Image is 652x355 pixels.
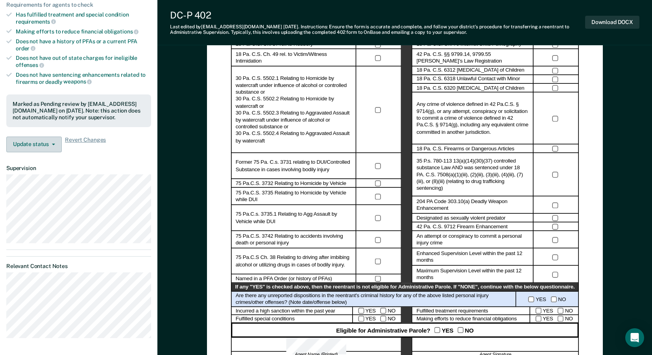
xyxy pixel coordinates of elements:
label: 42 Pa. C.S. 9712 Firearm Enhancement [416,223,507,230]
label: 18 Pa. C.S. Ch. 49 rel. to Victim/Witness Intimidation [236,51,352,65]
label: 30 Pa. C.S. 5502.1 Relating to Homicide by watercraft under influence of alcohol or controlled su... [236,75,352,144]
div: YES NO [530,307,579,315]
label: 75 Pa.C.S. 3742 Relating to accidents involving death or personal injury [236,233,352,247]
div: YES NO [516,291,579,307]
div: Incurred a high sanction within the past year [231,307,353,315]
label: Enhanced Supervision Level within the past 12 months [416,250,529,264]
label: Any crime of violence defined in 42 Pa.C.S. § 9714(g), or any attempt, conspiracy or solicitation... [416,101,529,136]
label: 18 Pa. C.S. Ch. 37 rel. to Robbery [236,41,313,48]
label: 75 Pa.C.S. 3735 Relating to Homicide by Vehicle while DUI [236,189,352,203]
button: Update status [6,137,62,152]
label: Named in a PFA Order (or history of PFAs) [236,275,332,283]
label: Former 75 Pa. C.s. 3731 relating to DUI/Controlled Substance in cases involving bodily injury [236,159,352,173]
div: Making efforts to reduce financial [16,28,151,35]
label: 42 Pa. C.S. §§ 9799.14, 9799.55 [PERSON_NAME]’s Law Registration [416,51,529,65]
div: Does not have a history of PFAs or a current PFA order [16,38,151,52]
label: Designated as sexually violent predator [416,214,505,222]
div: Requirements for agents to check [6,2,151,8]
div: Fulfilled treatment requirements [412,307,530,315]
div: Fulfilled special conditions [231,315,353,323]
div: Open Intercom Messenger [625,328,644,347]
div: Making efforts to reduce financial obligations [412,315,530,323]
span: offenses [16,62,44,68]
label: 18 Pa. C.S. 6320 [MEDICAL_DATA] of Children [416,85,524,92]
span: [DATE] [283,24,298,30]
dt: Supervision [6,165,151,172]
label: 75 Pa.C.S. 3732 Relating to Homicide by Vehicle [236,180,346,187]
div: Are there any unreported dispositions in the reentrant's criminal history for any of the above li... [231,291,516,307]
span: Revert Changes [65,137,106,152]
label: 75 Pa.C.S Ch. 38 Relating to driving after imbibing alcohol or utilizing drugs in cases of bodily... [236,255,352,268]
label: 18 Pa. C.S. 6312 [MEDICAL_DATA] of Children [416,67,524,74]
div: Has fulfilled treatment and special condition [16,11,151,25]
div: Does not have out of state charges for ineligible [16,55,151,68]
div: YES NO [353,315,401,323]
div: YES NO [353,307,401,315]
label: 18 Pa. C.S. 6318 Unlawful Contact with Minor [416,76,520,83]
label: 18 Pa. C.S. Firearms or Dangerous Articles [416,145,514,152]
div: Eligible for Administrative Parole? YES NO [231,323,579,337]
div: Last edited by [EMAIL_ADDRESS][DOMAIN_NAME] . Instructions: Ensure the form is accurate and compl... [170,24,585,35]
label: An attempt or conspiracy to commit a personal injury crime [416,233,529,247]
label: 204 PA Code 303.10(a) Deadly Weapon Enhancement [416,198,529,212]
div: Marked as Pending review by [EMAIL_ADDRESS][DOMAIN_NAME] on [DATE]. Note: this action does not au... [13,101,145,120]
label: 75 Pa.C.s. 3735.1 Relating to Agg Assault by Vehicle while DUI [236,211,352,225]
div: DC-P 402 [170,9,585,21]
span: requirements [16,18,56,25]
label: 18 Pa. C.S. Ch. 76 Internet Child Pornography [416,41,521,48]
span: weapons [63,78,92,85]
button: Download DOCX [585,16,639,29]
label: Maximum Supervision Level within the past 12 months [416,268,529,281]
span: obligations [104,28,139,35]
label: 35 P.s. 780-113 13(a)(14)(30)(37) controlled substance Law AND was sentenced under 18 PA. C.S. 75... [416,157,529,192]
dt: Relevant Contact Notes [6,263,151,270]
div: If any "YES" is checked above, then the reentrant is not eligible for Administrative Parole. If "... [231,283,579,291]
div: Does not have sentencing enhancements related to firearms or deadly [16,72,151,85]
div: YES NO [530,315,579,323]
